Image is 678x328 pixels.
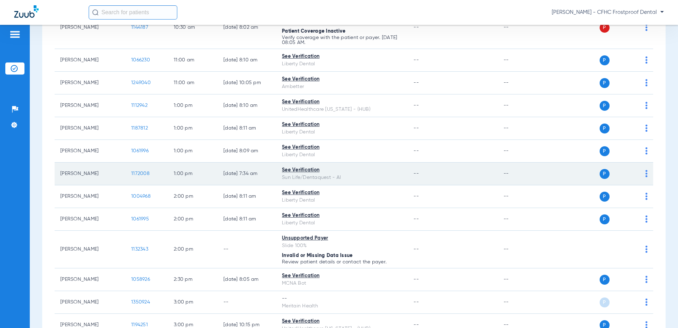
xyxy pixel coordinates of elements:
div: See Verification [282,189,402,197]
div: Liberty Dental [282,219,402,227]
span: P [600,23,610,33]
span: P [600,275,610,285]
td: [PERSON_NAME] [55,49,126,72]
div: Slide 100% [282,242,402,250]
div: Meritain Health [282,302,402,310]
img: group-dot-blue.svg [645,79,648,86]
td: -- [498,185,546,208]
td: [PERSON_NAME] [55,268,126,291]
td: 2:30 PM [168,268,218,291]
td: [PERSON_NAME] [55,140,126,163]
img: group-dot-blue.svg [645,215,648,223]
td: 10:30 AM [168,6,218,49]
div: Sun Life/Dentaquest - AI [282,174,402,181]
td: -- [498,117,546,140]
div: Liberty Dental [282,129,402,136]
td: 2:00 PM [168,208,218,231]
span: -- [413,300,419,305]
span: P [600,192,610,202]
img: group-dot-blue.svg [645,56,648,64]
div: Ambetter [282,83,402,91]
td: [PERSON_NAME] [55,185,126,208]
td: [DATE] 8:05 AM [218,268,276,291]
img: hamburger-icon [9,30,21,39]
span: -- [413,277,419,282]
td: -- [498,268,546,291]
td: -- [498,291,546,314]
div: Unsupported Payer [282,235,402,242]
td: 1:00 PM [168,140,218,163]
img: Search Icon [92,9,99,16]
span: -- [413,58,419,62]
td: [DATE] 8:11 AM [218,208,276,231]
img: group-dot-blue.svg [645,170,648,177]
td: [DATE] 8:11 AM [218,117,276,140]
div: UnitedHealthcare [US_STATE] - (HUB) [282,106,402,113]
div: Liberty Dental [282,197,402,204]
td: [PERSON_NAME] [55,117,126,140]
span: P [600,169,610,179]
td: -- [498,163,546,185]
div: Liberty Dental [282,151,402,159]
div: See Verification [282,212,402,219]
span: P [600,78,610,88]
div: Liberty Dental [282,60,402,68]
img: group-dot-blue.svg [645,246,648,253]
td: 2:00 PM [168,231,218,268]
div: See Verification [282,144,402,151]
div: MCNA Bot [282,280,402,287]
td: [PERSON_NAME] [55,291,126,314]
span: P [600,214,610,224]
span: -- [413,322,419,327]
span: 1004968 [131,194,151,199]
td: -- [498,231,546,268]
td: [DATE] 8:02 AM [218,6,276,49]
span: 1187812 [131,126,148,131]
img: Zuub Logo [14,5,39,18]
img: group-dot-blue.svg [645,125,648,132]
span: [PERSON_NAME] - CFHC Frostproof Dental [552,9,664,16]
span: -- [413,194,419,199]
div: See Verification [282,76,402,83]
span: 1112942 [131,103,148,108]
span: 1061996 [131,148,149,153]
td: 2:00 PM [168,185,218,208]
img: group-dot-blue.svg [645,24,648,31]
td: -- [498,94,546,117]
td: -- [498,49,546,72]
td: [DATE] 8:10 AM [218,94,276,117]
td: [PERSON_NAME] [55,163,126,185]
img: group-dot-blue.svg [645,102,648,109]
td: [PERSON_NAME] [55,72,126,94]
span: -- [413,217,419,222]
span: 1194251 [131,322,148,327]
span: 1132343 [131,247,148,252]
td: [DATE] 8:11 AM [218,185,276,208]
span: P [600,146,610,156]
span: -- [413,126,419,131]
span: -- [413,171,419,176]
td: -- [218,231,276,268]
td: -- [218,291,276,314]
span: 1249040 [131,80,151,85]
div: See Verification [282,98,402,106]
td: -- [498,6,546,49]
td: [DATE] 7:34 AM [218,163,276,185]
span: 1058926 [131,277,150,282]
div: See Verification [282,121,402,129]
span: Invalid or Missing Data Issue [282,253,352,258]
div: See Verification [282,166,402,174]
img: group-dot-blue.svg [645,147,648,154]
p: Verify coverage with the patient or payer. [DATE] 08:05 AM. [282,35,402,45]
iframe: Chat Widget [643,294,678,328]
td: [DATE] 10:05 PM [218,72,276,94]
span: 1144187 [131,25,148,30]
span: 1061995 [131,217,149,222]
img: group-dot-blue.svg [645,193,648,200]
span: -- [413,247,419,252]
p: Review patient details or contact the payer. [282,259,402,264]
div: See Verification [282,53,402,60]
span: P [600,124,610,133]
div: -- [282,295,402,302]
